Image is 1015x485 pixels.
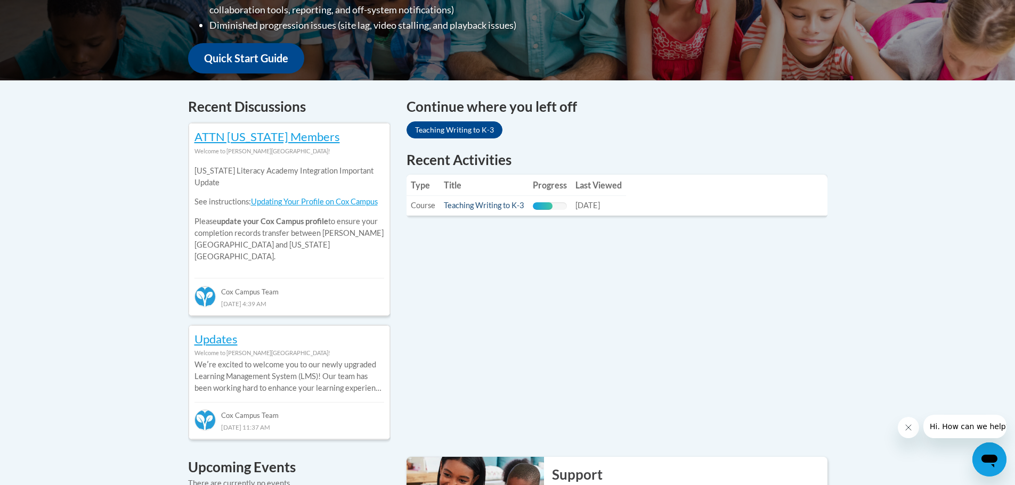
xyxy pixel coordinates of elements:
[407,121,502,138] a: Teaching Writing to K-3
[194,278,384,297] div: Cox Campus Team
[194,421,384,433] div: [DATE] 11:37 AM
[972,442,1006,476] iframe: Button to launch messaging window
[552,465,827,484] h2: Support
[923,415,1006,438] iframe: Message from company
[194,402,384,421] div: Cox Campus Team
[194,145,384,157] div: Welcome to [PERSON_NAME][GEOGRAPHIC_DATA]!
[407,96,827,117] h4: Continue where you left off
[194,196,384,208] p: See instructions:
[440,175,529,196] th: Title
[575,201,600,210] span: [DATE]
[194,332,238,346] a: Updates
[194,286,216,307] img: Cox Campus Team
[188,43,304,73] a: Quick Start Guide
[194,347,384,359] div: Welcome to [PERSON_NAME][GEOGRAPHIC_DATA]!
[194,359,384,394] p: Weʹre excited to welcome you to our newly upgraded Learning Management System (LMS)! Our team has...
[407,150,827,169] h1: Recent Activities
[194,298,384,309] div: [DATE] 4:39 AM
[209,18,574,33] li: Diminished progression issues (site lag, video stalling, and playback issues)
[188,96,391,117] h4: Recent Discussions
[194,409,216,431] img: Cox Campus Team
[407,175,440,196] th: Type
[571,175,626,196] th: Last Viewed
[529,175,571,196] th: Progress
[217,217,328,226] b: update your Cox Campus profile
[6,7,86,16] span: Hi. How can we help?
[411,201,435,210] span: Course
[444,201,524,210] a: Teaching Writing to K-3
[194,129,340,144] a: ATTN [US_STATE] Members
[188,457,391,478] h4: Upcoming Events
[533,202,553,210] div: Progress, %
[194,165,384,188] p: [US_STATE] Literacy Academy Integration Important Update
[251,197,378,206] a: Updating Your Profile on Cox Campus
[194,157,384,270] div: Please to ensure your completion records transfer between [PERSON_NAME][GEOGRAPHIC_DATA] and [US_...
[898,417,919,438] iframe: Close message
